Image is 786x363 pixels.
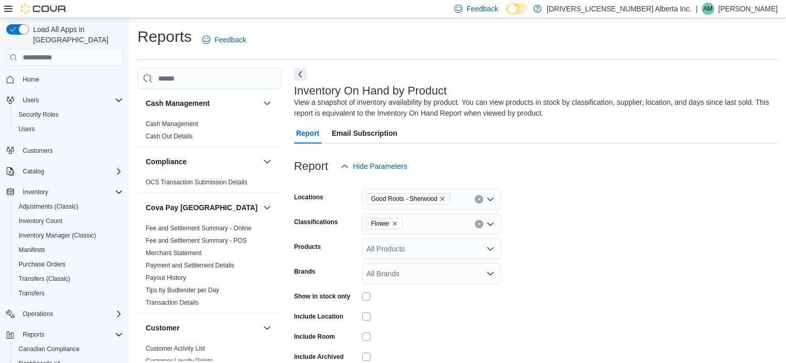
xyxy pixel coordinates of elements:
span: Fee and Settlement Summary - Online [146,224,252,232]
button: Cova Pay [GEOGRAPHIC_DATA] [146,202,259,213]
button: Catalog [2,164,127,179]
button: Open list of options [486,220,495,228]
a: Payment and Settlement Details [146,262,234,269]
a: Transfers [14,287,49,299]
button: Customer [261,322,273,334]
button: Reports [19,328,49,341]
button: Users [2,93,127,107]
span: Catalog [23,167,44,176]
span: Merchant Statement [146,249,202,257]
a: Transaction Details [146,299,198,306]
span: Reports [23,330,44,339]
span: Report [296,123,319,144]
span: Feedback [467,4,498,14]
h3: Report [294,160,328,172]
h3: Inventory On Hand by Product [294,85,447,97]
button: Clear input [475,220,483,228]
span: Canadian Compliance [14,343,123,355]
a: Cash Out Details [146,133,193,140]
span: Reports [19,328,123,341]
button: Remove Good Roots - Sherwood from selection in this group [439,196,445,202]
label: Locations [294,193,323,201]
span: Transfers (Classic) [14,273,123,285]
button: Open list of options [486,245,495,253]
img: Cova [21,4,67,14]
button: Purchase Orders [10,257,127,272]
button: Hide Parameters [336,156,411,177]
button: Security Roles [10,107,127,122]
button: Manifests [10,243,127,257]
button: Operations [19,308,57,320]
span: Customers [23,147,53,155]
span: Transfers [14,287,123,299]
span: Email Subscription [332,123,397,144]
h3: Compliance [146,156,187,167]
h3: Cash Management [146,98,210,108]
span: Flower [366,218,403,229]
button: Adjustments (Classic) [10,199,127,214]
label: Include Location [294,312,343,321]
span: Hide Parameters [353,161,407,171]
button: Catalog [19,165,48,178]
span: Payment and Settlement Details [146,261,234,270]
span: Load All Apps in [GEOGRAPHIC_DATA] [29,24,123,45]
button: Cash Management [146,98,259,108]
span: Flower [371,218,390,229]
span: OCS Transaction Submission Details [146,178,248,186]
h1: Reports [137,26,192,47]
button: Operations [2,307,127,321]
a: Cash Management [146,120,198,128]
button: Users [10,122,127,136]
button: Open list of options [486,270,495,278]
button: Next [294,68,306,81]
span: Good Roots - Sherwood [366,193,451,204]
button: Compliance [261,155,273,168]
button: Home [2,72,127,87]
button: Reports [2,327,127,342]
a: Customer Activity List [146,345,205,352]
a: Users [14,123,39,135]
p: [PERSON_NAME] [718,3,778,15]
button: Customers [2,143,127,157]
span: Cash Out Details [146,132,193,140]
span: Adjustments (Classic) [14,200,123,213]
span: Tips by Budtender per Day [146,286,219,294]
button: Cash Management [261,97,273,109]
a: Security Roles [14,108,63,121]
span: Inventory [19,186,123,198]
span: Operations [23,310,53,318]
span: Canadian Compliance [19,345,80,353]
button: Inventory Manager (Classic) [10,228,127,243]
span: Catalog [19,165,123,178]
span: Dark Mode [506,14,507,15]
span: Adjustments (Classic) [19,202,79,211]
a: Adjustments (Classic) [14,200,83,213]
h3: Cova Pay [GEOGRAPHIC_DATA] [146,202,258,213]
label: Classifications [294,218,338,226]
span: Security Roles [19,111,58,119]
a: Customers [19,145,57,157]
span: AM [703,3,713,15]
button: Inventory Count [10,214,127,228]
div: Cova Pay [GEOGRAPHIC_DATA] [137,222,282,313]
button: Transfers (Classic) [10,272,127,286]
p: [DRIVERS_LICENSE_NUMBER] Alberta Inc. [547,3,691,15]
a: Home [19,73,43,86]
a: Feedback [198,29,250,50]
span: Inventory Manager (Classic) [19,231,96,240]
span: Security Roles [14,108,123,121]
div: Cash Management [137,118,282,147]
label: Show in stock only [294,292,350,301]
span: Users [23,96,39,104]
span: Users [14,123,123,135]
label: Brands [294,267,315,276]
span: Fee and Settlement Summary - POS [146,236,246,245]
input: Dark Mode [506,4,528,14]
span: Good Roots - Sherwood [371,194,438,204]
span: Purchase Orders [14,258,123,271]
span: Inventory Count [14,215,123,227]
a: Canadian Compliance [14,343,84,355]
button: Canadian Compliance [10,342,127,356]
span: Customer Activity List [146,344,205,353]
